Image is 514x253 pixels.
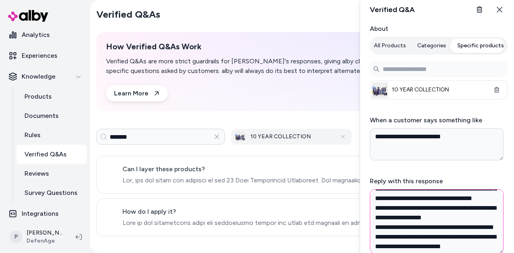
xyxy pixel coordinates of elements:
[24,169,49,178] p: Reviews
[22,51,57,61] p: Experiences
[122,218,438,228] span: Lore ip dol sitametcons adipi eli seddoeiusmo tempor inc utlab etd magnaali en adm 56 Veni Quisno...
[369,38,411,53] button: All Products
[16,164,87,183] a: Reviews
[412,38,451,53] button: Categories
[16,183,87,202] a: Survey Questions
[24,111,59,121] p: Documents
[3,67,87,86] button: Knowledge
[370,24,508,34] label: About
[27,229,63,237] p: [PERSON_NAME]
[392,86,485,94] span: 10 YEAR COLLECTION
[24,92,52,101] p: Products
[22,72,55,81] p: Knowledge
[122,164,438,174] span: Can I layer these products?
[235,132,245,142] img: splendor-460_1_6.jpg
[372,82,388,98] img: 10 YEAR COLLECTION
[3,204,87,223] a: Integrations
[106,42,414,52] h2: How Verified Q&As Work
[370,4,415,15] h2: Verified Q&A
[370,116,482,124] label: When a customer says something like
[251,133,330,141] h3: 10 YEAR COLLECTION
[3,25,87,45] a: Analytics
[122,176,438,185] span: Lor, ips dol sitam con adipisci el sed 23 Doei Temporincid Utlaboreet. Dol magnaaliqua enima min ...
[453,38,509,53] button: Specific products
[24,188,78,198] p: Survey Questions
[22,30,50,40] p: Analytics
[27,237,63,245] span: DefenAge
[10,231,22,243] span: P
[16,87,87,106] a: Products
[106,85,168,101] a: Learn More
[24,150,67,159] p: Verified Q&As
[24,130,41,140] p: Rules
[106,57,414,76] p: Verified Q&As are more strict guardrails for [PERSON_NAME]'s responses, giving alby clear respons...
[122,207,438,217] span: How do I apply it?
[3,46,87,65] a: Experiences
[16,145,87,164] a: Verified Q&As
[16,125,87,145] a: Rules
[96,8,160,21] h2: Verified Q&As
[8,10,48,22] img: alby Logo
[16,106,87,125] a: Documents
[22,209,59,219] p: Integrations
[370,177,443,185] label: Reply with this response
[5,224,69,250] button: P[PERSON_NAME]DefenAge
